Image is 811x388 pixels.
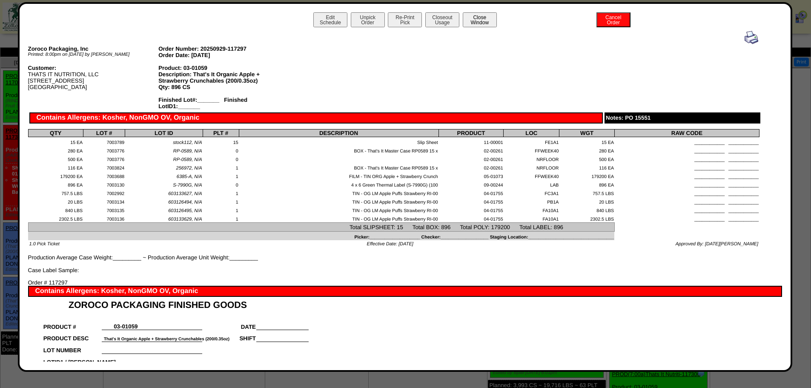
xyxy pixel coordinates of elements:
td: FILM - TIN ORG Apple + Strawberry Crunch [239,171,438,180]
td: PB1A [504,197,559,205]
span: stock112, N/A [173,140,202,145]
td: 2302.5 LBS [559,214,615,222]
td: 7003824 [83,163,125,171]
td: 7003130 [83,180,125,188]
td: Total SLIPSHEET: 15 Total BOX: 896 Total POLY: 179200 Total LABEL: 896 [28,223,614,232]
td: TIN - OG LM Apple Puffs Strawberry RI-00 [239,205,438,214]
td: 1 [203,171,239,180]
td: TIN - OG LM Apple Puffs Strawberry RI-00 [239,214,438,222]
td: 500 EA [28,154,83,163]
td: TIN - OG LM Apple Puffs Strawberry RI-00 [239,197,438,205]
button: EditSchedule [313,12,347,27]
td: DATE [202,318,256,330]
td: ____________ ____________ [614,205,759,214]
td: 15 EA [28,137,83,146]
td: ____________ ____________ [614,154,759,163]
td: 02-00261 [438,163,504,171]
button: CloseoutUsage [425,12,459,27]
td: FA10A1 [504,205,559,214]
th: QTY [28,129,83,137]
td: 03-01059 [102,318,149,330]
th: WGT [559,129,615,137]
td: ____________ ____________ [614,146,759,154]
td: 500 EA [559,154,615,163]
td: 05-01073 [438,171,504,180]
td: PRODUCT # [43,318,102,330]
td: FE1A1 [504,137,559,146]
td: 179200 EA [559,171,615,180]
div: Production Average Case Weight:_________ ~ Production Average Unit Weight:_________ Case Label Sa... [28,31,759,273]
td: 20 LBS [559,197,615,205]
td: BOX - That's It Master Case RP0589 15 x [239,146,438,154]
button: Re-PrintPick [388,12,422,27]
td: 1 [203,197,239,205]
td: PRODUCT DESC [43,330,102,342]
th: LOT # [83,129,125,137]
td: 840 LBS [28,205,83,214]
button: CancelOrder [596,12,630,27]
button: CloseWindow [463,12,497,27]
td: 09-00244 [438,180,504,188]
span: S-7990G, N/A [173,183,202,188]
div: Order Date: [DATE] [158,52,289,58]
div: Printed: 8:00pm on [DATE] by [PERSON_NAME] [28,52,159,57]
td: 7003776 [83,146,125,154]
td: 280 EA [28,146,83,154]
td: NRFLOOR [504,154,559,163]
td: ____________ ____________ [614,188,759,197]
td: 20 LBS [28,197,83,205]
td: 757.5 LBS [559,188,615,197]
span: 6385-A, N/A [177,174,202,179]
span: 603126495, N/A [168,208,202,213]
td: 02-00261 [438,146,504,154]
td: ____________ ____________ [614,197,759,205]
td: 02-00261 [438,154,504,163]
td: 896 EA [28,180,83,188]
td: 116 EA [559,163,615,171]
td: 7003688 [83,171,125,180]
td: 0 [203,154,239,163]
td: ____________ ____________ [614,171,759,180]
td: 1 [203,163,239,171]
th: RAW CODE [614,129,759,137]
td: 7002992 [83,188,125,197]
span: RP-0589, N/A [173,149,202,154]
td: FFWEEK40 [504,146,559,154]
th: PLT # [203,129,239,137]
td: SHIFT [202,330,256,342]
td: ____________ ____________ [614,214,759,222]
td: 1 [203,205,239,214]
td: 04-01755 [438,188,504,197]
td: ____________ ____________ [614,137,759,146]
td: ____________ ____________ [614,180,759,188]
span: 603133629, N/A [168,217,202,222]
td: TIN - OG LM Apple Puffs Strawberry RI-00 [239,188,438,197]
td: 15 EA [559,137,615,146]
td: Picker:____________________ Checker:___________________ Staging Location:________________________... [28,232,614,240]
td: BOX - That's It Master Case RP0589 15 x [239,163,438,171]
td: Slip Sheet [239,137,438,146]
td: LOT NUMBER [43,342,102,354]
span: Approved By: [DATE][PERSON_NAME] [676,241,758,247]
td: FC3A1 [504,188,559,197]
div: Contains Allergens: Kosher, NonGMO OV, Organic [29,112,603,124]
td: 11-00001 [438,137,504,146]
button: UnpickOrder [351,12,385,27]
td: 116 EA [28,163,83,171]
td: 757.5 LBS [28,188,83,197]
font: That's It Organic Apple + Strawberry Crunchables (200/0.35oz) [104,337,229,342]
a: CloseWindow [462,19,498,26]
td: 04-01755 [438,197,504,205]
td: 7003776 [83,154,125,163]
td: 7003789 [83,137,125,146]
td: 0 [203,146,239,154]
div: Customer: [28,65,159,71]
td: ZOROCO PACKAGING FINISHED GOODS [43,297,309,310]
td: 179200 EA [28,171,83,180]
div: Notes: PO 15551 [605,112,760,124]
div: THATS IT NUTRITION, LLC [STREET_ADDRESS] [GEOGRAPHIC_DATA] [28,65,159,90]
span: Effective Date: [DATE] [367,241,413,247]
td: ____________ ____________ [614,163,759,171]
div: Finished Lot#:_______ Finished LotID1:_______ [158,97,289,109]
td: 896 EA [559,180,615,188]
